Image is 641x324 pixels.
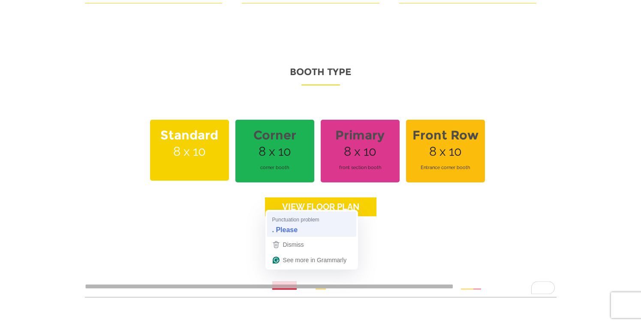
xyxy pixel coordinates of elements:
div: Minimize live chat window [141,4,161,25]
em: Submit [126,264,156,276]
span: 8 x 10 [235,120,314,182]
span: corner booth [241,156,309,179]
span: front section booth [326,156,394,179]
input: Enter your email address [11,105,156,124]
span: 8 x 10 [406,120,485,182]
a: View floor Plan [265,197,376,216]
strong: Front Row [411,123,480,148]
strong: Corner [241,123,309,148]
div: Leave a message [45,48,144,59]
span: Entrance corner booth [411,156,480,179]
strong: Primary [326,123,394,148]
span: 8 x 10 [150,120,229,181]
textarea: Type your message and click 'Submit' [11,130,156,257]
textarea: To enrich screen reader interactions, please activate Accessibility in Grammarly extension settings [85,277,557,297]
p: Booth Type [85,64,557,85]
strong: Standard [155,123,224,148]
span: 8 x 10 [321,120,400,182]
input: Enter your last name [11,79,156,98]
